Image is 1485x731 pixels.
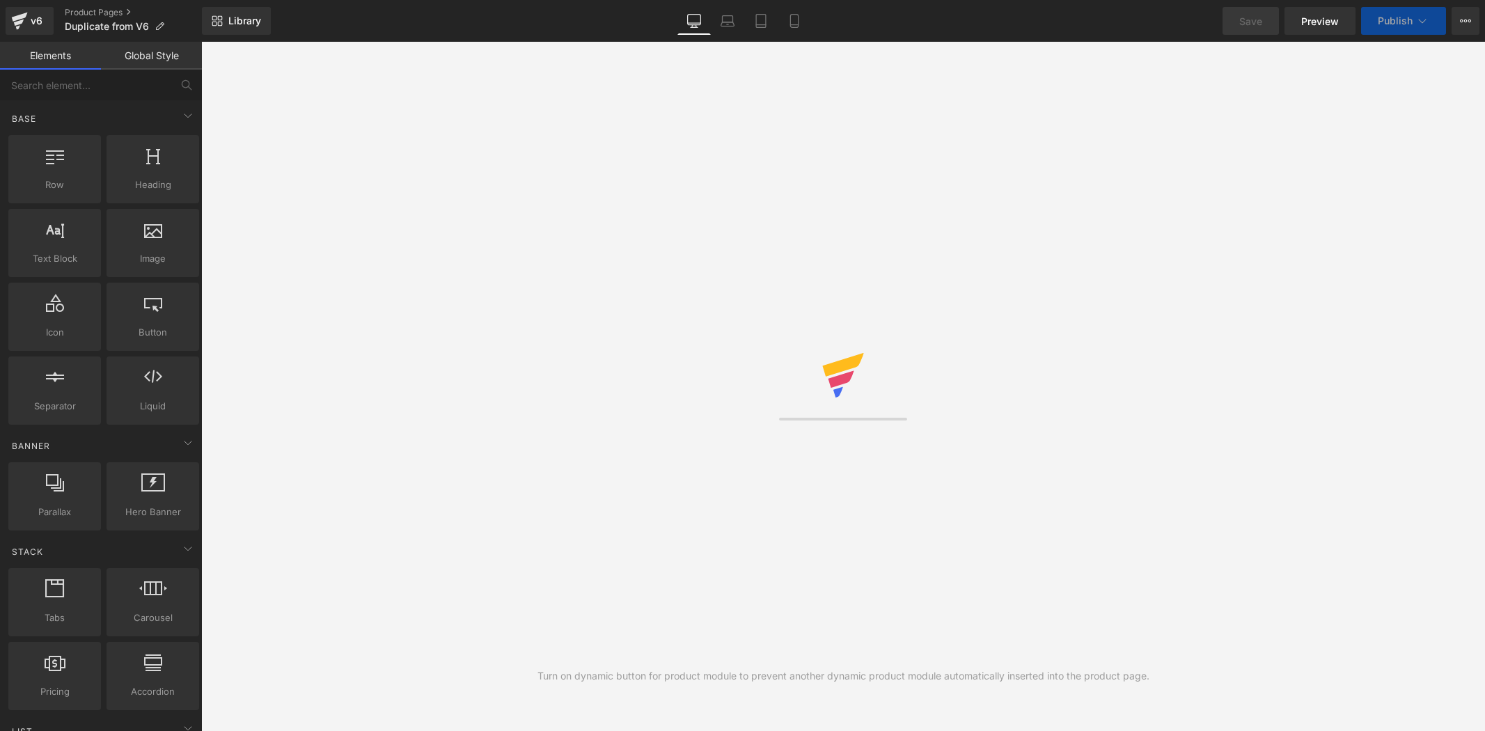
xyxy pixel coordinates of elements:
[711,7,744,35] a: Laptop
[111,325,195,340] span: Button
[13,399,97,414] span: Separator
[13,325,97,340] span: Icon
[111,251,195,266] span: Image
[10,439,52,453] span: Banner
[228,15,261,27] span: Library
[13,684,97,699] span: Pricing
[1239,14,1262,29] span: Save
[13,251,97,266] span: Text Block
[111,399,195,414] span: Liquid
[537,668,1149,684] div: Turn on dynamic button for product module to prevent another dynamic product module automatically...
[28,12,45,30] div: v6
[111,178,195,192] span: Heading
[1378,15,1413,26] span: Publish
[6,7,54,35] a: v6
[13,611,97,625] span: Tabs
[10,112,38,125] span: Base
[202,7,271,35] a: New Library
[778,7,811,35] a: Mobile
[13,505,97,519] span: Parallax
[744,7,778,35] a: Tablet
[65,21,149,32] span: Duplicate from V6
[677,7,711,35] a: Desktop
[111,505,195,519] span: Hero Banner
[1452,7,1479,35] button: More
[10,545,45,558] span: Stack
[13,178,97,192] span: Row
[111,611,195,625] span: Carousel
[1284,7,1356,35] a: Preview
[1301,14,1339,29] span: Preview
[65,7,202,18] a: Product Pages
[1361,7,1446,35] button: Publish
[111,684,195,699] span: Accordion
[101,42,202,70] a: Global Style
